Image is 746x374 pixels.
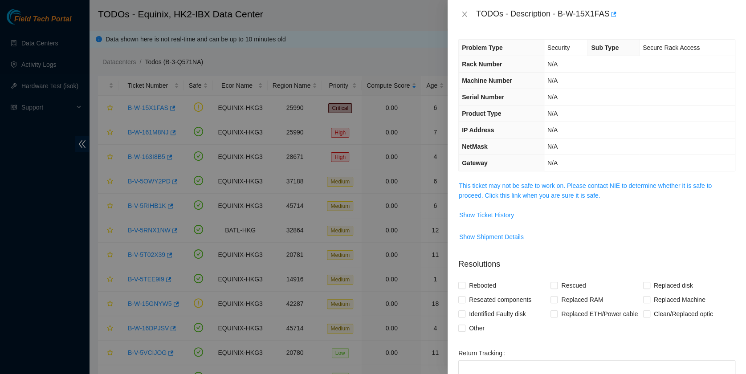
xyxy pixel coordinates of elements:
[462,77,512,84] span: Machine Number
[650,293,709,307] span: Replaced Machine
[547,143,558,150] span: N/A
[547,126,558,134] span: N/A
[547,110,558,117] span: N/A
[558,293,607,307] span: Replaced RAM
[459,208,514,222] button: Show Ticket History
[462,159,488,167] span: Gateway
[459,210,514,220] span: Show Ticket History
[558,307,641,321] span: Replaced ETH/Power cable
[465,321,488,335] span: Other
[462,126,494,134] span: IP Address
[465,293,535,307] span: Reseated components
[458,10,471,19] button: Close
[547,77,558,84] span: N/A
[465,307,530,321] span: Identified Faulty disk
[547,159,558,167] span: N/A
[462,44,503,51] span: Problem Type
[650,307,717,321] span: Clean/Replaced optic
[459,182,712,199] a: This ticket may not be safe to work on. Please contact NIE to determine whether it is safe to pro...
[650,278,697,293] span: Replaced disk
[558,278,589,293] span: Rescued
[462,93,504,101] span: Serial Number
[461,11,468,18] span: close
[547,93,558,101] span: N/A
[591,44,619,51] span: Sub Type
[459,232,524,242] span: Show Shipment Details
[547,44,570,51] span: Security
[643,44,700,51] span: Secure Rack Access
[458,346,509,360] label: Return Tracking
[462,61,502,68] span: Rack Number
[459,230,524,244] button: Show Shipment Details
[476,7,735,21] div: TODOs - Description - B-W-15X1FAS
[458,251,735,270] p: Resolutions
[465,278,500,293] span: Rebooted
[547,61,558,68] span: N/A
[462,110,501,117] span: Product Type
[462,143,488,150] span: NetMask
